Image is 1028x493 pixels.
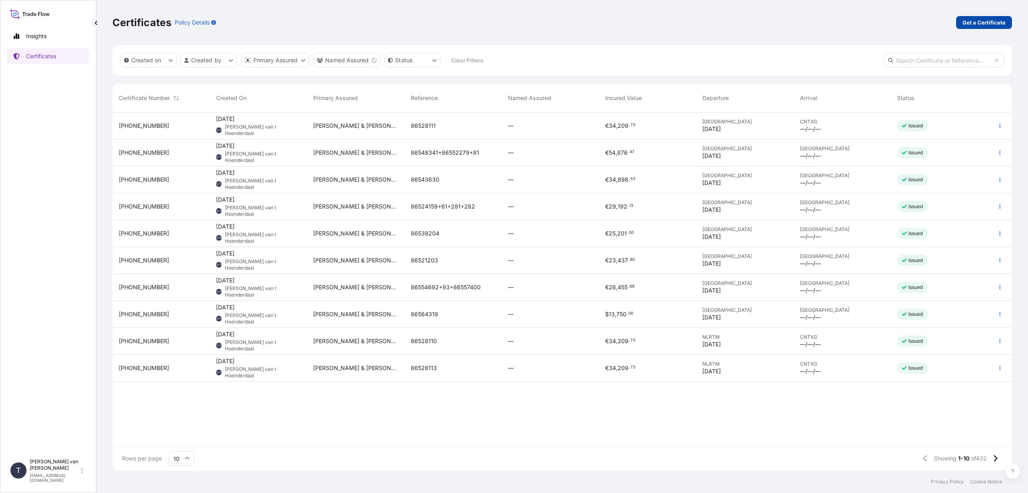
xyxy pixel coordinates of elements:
span: [PERSON_NAME] & [PERSON_NAME] Netherlands B.V. [313,283,398,291]
span: —/—/— [800,260,821,268]
span: € [605,231,609,236]
span: 209 [618,338,628,344]
span: — [508,256,514,264]
span: [GEOGRAPHIC_DATA] [800,145,884,152]
span: NLRTM [702,361,787,367]
span: [PHONE_NUMBER] [119,310,169,318]
a: Insights [7,28,90,44]
span: TVTH [214,153,223,161]
span: , [616,338,618,344]
span: — [508,364,514,372]
span: [GEOGRAPHIC_DATA] [702,172,787,179]
span: of 432 [971,454,987,462]
button: Sort [171,93,181,103]
span: [DATE] [216,330,235,338]
span: [DATE] [702,206,721,214]
span: 86564319 [411,310,438,318]
span: —/—/— [800,179,821,187]
span: 86528111 [411,122,436,130]
span: [DATE] [702,286,721,295]
span: , [616,204,618,209]
span: [GEOGRAPHIC_DATA] [800,280,884,286]
span: [GEOGRAPHIC_DATA] [702,280,787,286]
span: 86521203 [411,256,438,264]
span: [DATE] [702,179,721,187]
span: 209 [618,365,628,371]
span: [GEOGRAPHIC_DATA] [702,119,787,125]
span: . [628,151,629,153]
span: 47 [630,151,634,153]
span: 00 [628,312,633,315]
p: Cookie Notice [970,479,1002,485]
span: 66 [630,285,634,288]
span: [PERSON_NAME] & [PERSON_NAME] Netherlands B.V. [313,229,398,237]
button: cargoOwner Filter options [313,53,380,68]
span: [GEOGRAPHIC_DATA] [702,253,787,260]
span: 86543630 [411,176,439,184]
span: 898 [618,177,628,182]
span: TVTH [214,234,223,242]
span: — [508,337,514,345]
span: — [508,310,514,318]
span: 86524159+61+281+282 [411,203,475,211]
span: 13 [609,311,615,317]
span: . [627,231,628,234]
span: 34 [609,365,616,371]
span: 86528110 [411,337,437,345]
span: € [605,258,609,263]
span: CNTXG [800,119,884,125]
button: Clear Filters [445,54,490,67]
span: [PERSON_NAME] & [PERSON_NAME] Netherlands B.V. [313,364,398,372]
span: [DATE] [216,115,235,123]
span: . [629,124,630,127]
span: —/—/— [800,206,821,214]
span: 26 [609,284,616,290]
span: TVTH [214,342,223,350]
span: 192 [618,204,627,209]
span: [DATE] [702,260,721,268]
span: NLRTM [702,334,787,340]
span: Primary Assured [313,94,358,102]
span: —/—/— [800,340,821,348]
span: TVTH [214,261,223,269]
span: 437 [618,258,628,263]
span: [PERSON_NAME] van t Hoenderdaal [225,231,300,244]
span: . [628,205,629,207]
span: [DATE] [216,250,235,258]
span: [DATE] [702,125,721,133]
span: [PERSON_NAME] van t Hoenderdaal [225,124,300,137]
span: € [605,284,609,290]
span: 00 [629,231,634,234]
span: —/—/— [800,313,821,321]
span: [GEOGRAPHIC_DATA] [800,253,884,260]
span: 1-10 [958,454,969,462]
span: 53 [630,178,635,180]
span: [PHONE_NUMBER] [119,149,169,157]
span: —/—/— [800,152,821,160]
span: —/—/— [800,367,821,375]
span: TVTH [214,315,223,323]
span: [DATE] [216,223,235,231]
span: [DATE] [702,367,721,375]
span: [DATE] [216,357,235,365]
span: TVTH [214,368,223,376]
span: € [605,150,609,155]
span: [DATE] [216,303,235,311]
span: [PHONE_NUMBER] [119,256,169,264]
span: , [616,258,618,263]
span: [PERSON_NAME] van t Hoenderdaal [225,312,300,325]
span: TVTH [214,180,223,188]
span: — [508,176,514,184]
span: , [616,231,617,236]
span: [PHONE_NUMBER] [119,337,169,345]
span: 25 [609,231,616,236]
span: [GEOGRAPHIC_DATA] [800,199,884,206]
span: [PERSON_NAME] & [PERSON_NAME] Netherlands B.V. [313,203,398,211]
span: [GEOGRAPHIC_DATA] [702,145,787,152]
p: Clear Filters [451,56,483,64]
span: 80 [630,258,635,261]
p: Insights [26,32,47,40]
span: — [508,229,514,237]
input: Search Certificate or Reference... [883,53,1004,68]
span: [PERSON_NAME] & [PERSON_NAME] Netherlands B.V. [313,337,398,345]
